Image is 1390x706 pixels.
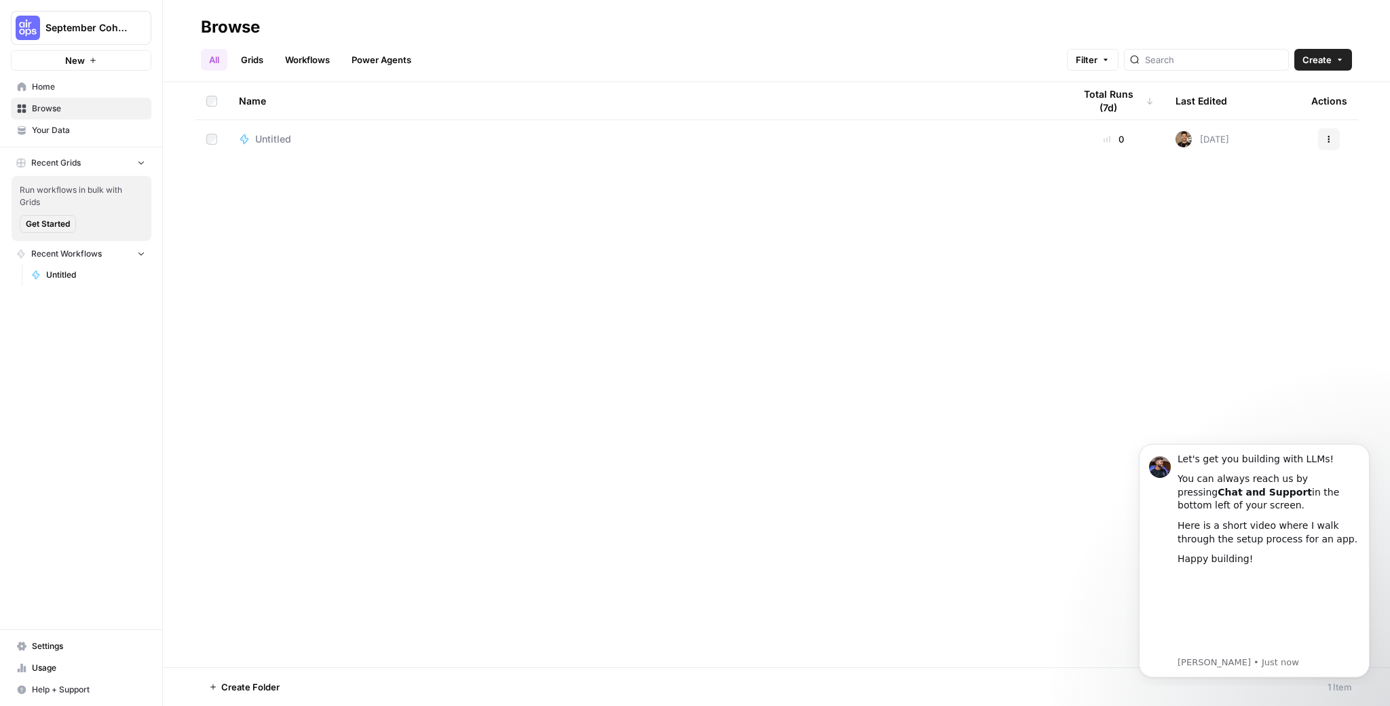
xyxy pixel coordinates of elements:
div: 0 [1074,132,1154,146]
button: Create [1294,49,1352,71]
span: New [65,54,85,67]
button: Recent Workflows [11,244,151,264]
span: Create Folder [221,680,280,694]
span: Usage [32,662,145,674]
img: 36rz0nf6lyfqsoxlb67712aiq2cf [1176,131,1192,147]
span: Your Data [32,124,145,136]
a: Your Data [11,119,151,141]
div: Browse [201,16,260,38]
button: Workspace: September Cohort [11,11,151,45]
a: Browse [11,98,151,119]
a: Untitled [25,264,151,286]
a: Settings [11,635,151,657]
span: September Cohort [45,21,128,35]
button: Recent Grids [11,153,151,173]
a: Untitled [239,132,1052,146]
span: Create [1302,53,1332,67]
a: Workflows [277,49,338,71]
span: Help + Support [32,684,145,696]
img: September Cohort Logo [16,16,40,40]
a: Grids [233,49,271,71]
a: Home [11,76,151,98]
span: Untitled [46,269,145,281]
button: Create Folder [201,676,288,698]
span: Settings [32,640,145,652]
div: Total Runs (7d) [1074,82,1154,119]
a: All [201,49,227,71]
span: Recent Grids [31,157,81,169]
input: Search [1145,53,1283,67]
span: Recent Workflows [31,248,102,260]
span: Run workflows in bulk with Grids [20,184,143,208]
div: Name [239,82,1052,119]
p: Message from Steven, sent Just now [59,225,241,237]
span: Home [32,81,145,93]
a: Power Agents [343,49,419,71]
span: Browse [32,103,145,115]
span: Filter [1076,53,1097,67]
iframe: youtube [59,141,241,223]
span: Get Started [26,218,70,230]
button: New [11,50,151,71]
iframe: Intercom notifications message [1119,432,1390,686]
span: Untitled [255,132,291,146]
div: [DATE] [1176,131,1229,147]
button: Filter [1067,49,1119,71]
div: Last Edited [1176,82,1227,119]
div: Actions [1311,82,1347,119]
div: 1 Item [1328,680,1352,694]
button: Get Started [20,215,76,233]
a: Usage [11,657,151,679]
button: Help + Support [11,679,151,701]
